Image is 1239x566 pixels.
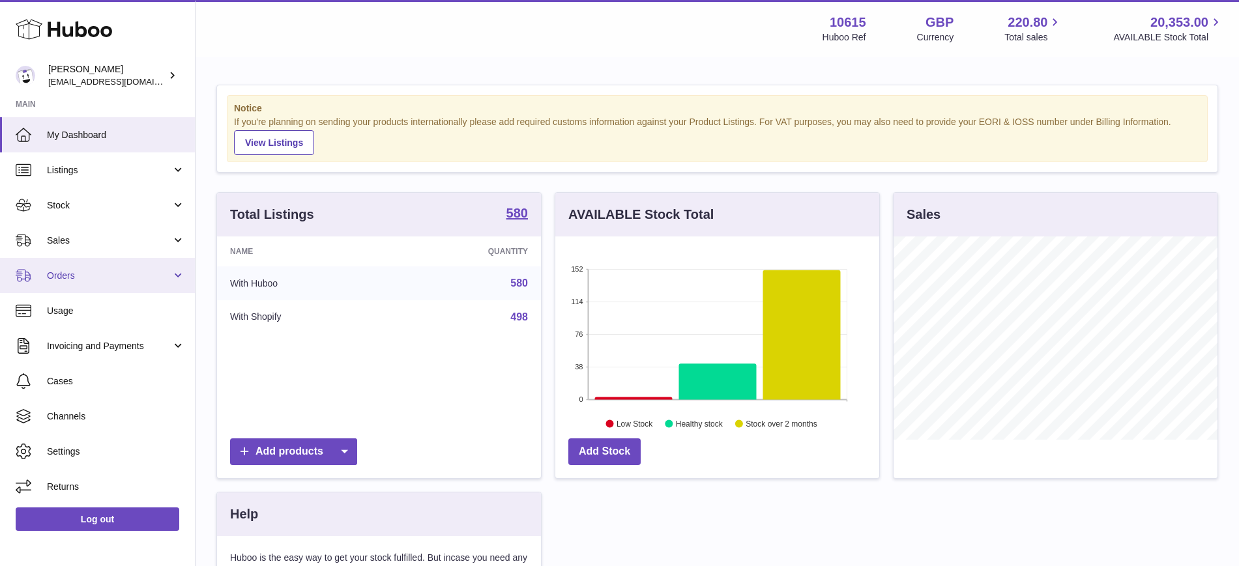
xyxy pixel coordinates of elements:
span: Returns [47,481,185,493]
div: Currency [917,31,954,44]
span: Cases [47,375,185,388]
span: Channels [47,410,185,423]
span: Total sales [1004,31,1062,44]
div: Huboo Ref [823,31,866,44]
span: 220.80 [1008,14,1047,31]
span: Stock [47,199,171,212]
span: AVAILABLE Stock Total [1113,31,1223,44]
span: Usage [47,305,185,317]
a: 220.80 Total sales [1004,14,1062,44]
span: [EMAIL_ADDRESS][DOMAIN_NAME] [48,76,192,87]
strong: 10615 [830,14,866,31]
span: My Dashboard [47,129,185,141]
span: Sales [47,234,171,247]
a: 20,353.00 AVAILABLE Stock Total [1113,14,1223,44]
img: fulfillment@fable.com [16,66,35,85]
span: 20,353.00 [1150,14,1208,31]
span: Invoicing and Payments [47,340,171,352]
span: Orders [47,270,171,282]
span: Listings [47,164,171,177]
strong: GBP [926,14,954,31]
span: Settings [47,446,185,458]
div: [PERSON_NAME] [48,63,166,88]
a: Log out [16,507,179,531]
